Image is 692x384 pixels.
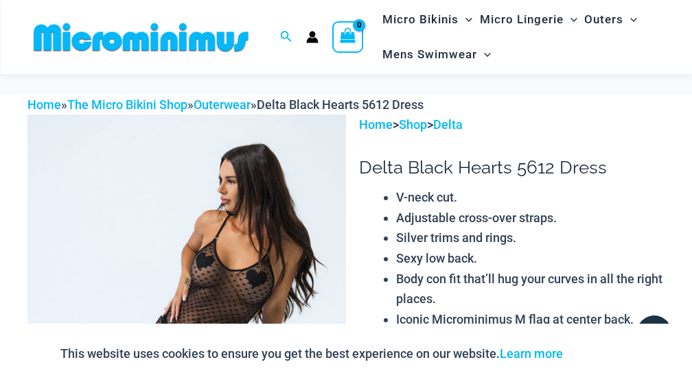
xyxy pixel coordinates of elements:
[359,157,665,178] h1: Delta Black Hearts 5612 Dress
[399,117,427,132] a: Shop
[27,97,424,112] span: » » »
[581,2,641,37] a: OutersMenu ToggleMenu Toggle
[382,2,459,37] span: Micro Bikinis
[257,97,424,112] span: Delta Black Hearts 5612 Dress
[67,97,187,112] a: The Micro Bikini Shop
[280,29,292,46] a: Search icon link
[359,117,393,132] a: Home
[433,117,463,132] a: Delta
[396,309,665,330] li: Iconic Microminimus M flag at center back.
[500,346,563,361] a: Learn more
[396,269,665,309] li: Body con fit that’ll hug your curves in all the right places.
[564,2,577,37] span: Menu Toggle
[306,31,319,43] a: Account icon link
[477,37,491,72] span: Menu Toggle
[396,248,665,269] li: Sexy low back.
[396,187,665,208] li: V-neck cut.
[359,115,665,135] p: > >
[396,228,665,248] li: Silver trims and rings.
[573,337,632,370] button: Accept
[332,21,364,53] a: View Shopping Cart, empty
[379,2,476,37] a: Micro BikinisMenu ToggleMenu Toggle
[623,2,637,37] span: Menu Toggle
[382,37,477,72] span: Mens Swimwear
[27,97,61,112] a: Home
[28,22,254,53] img: MM SHOP LOGO FLAT
[379,37,494,72] a: Mens SwimwearMenu ToggleMenu Toggle
[480,2,564,37] span: Micro Lingerie
[60,344,563,364] p: This website uses cookies to ensure you get the best experience on our website.
[459,2,472,37] span: Menu Toggle
[396,208,665,228] li: Adjustable cross-over straps.
[476,2,581,37] a: Micro LingerieMenu ToggleMenu Toggle
[584,2,623,37] span: Outers
[194,97,251,112] a: Outerwear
